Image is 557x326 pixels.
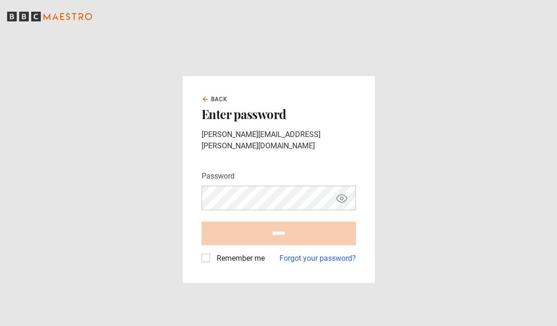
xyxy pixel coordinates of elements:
svg: BBC Maestro [7,9,92,24]
button: Show password [334,190,350,206]
label: Password [202,171,235,182]
a: Back [202,95,228,103]
span: Back [211,95,228,103]
p: [PERSON_NAME][EMAIL_ADDRESS][PERSON_NAME][DOMAIN_NAME] [202,129,356,152]
h2: Enter password [202,107,356,121]
label: Remember me [213,253,265,264]
a: Forgot your password? [279,253,356,264]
